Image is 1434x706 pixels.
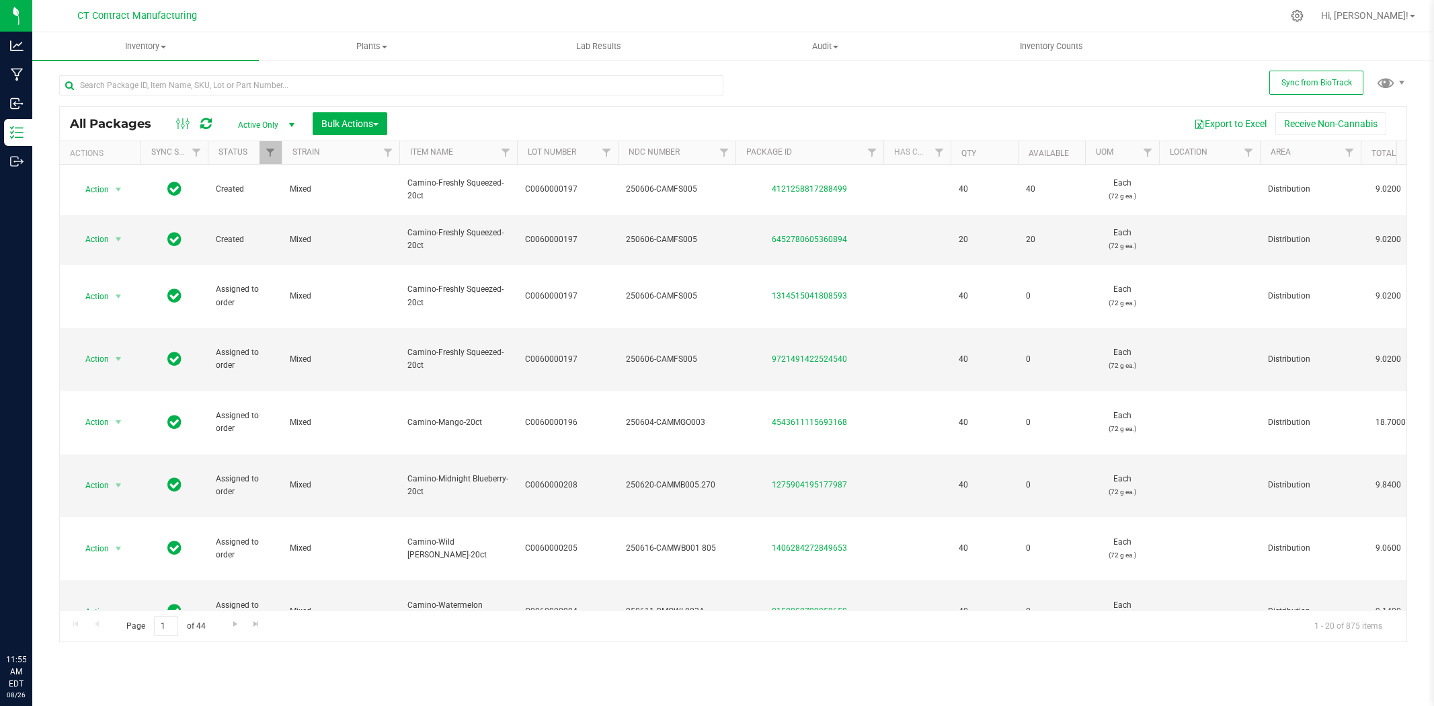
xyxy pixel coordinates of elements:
span: 20 [1026,233,1077,246]
span: Assigned to order [216,599,274,625]
span: 40 [959,479,1010,492]
a: Filter [928,141,951,164]
a: NDC Number [629,147,680,157]
span: 18.7000 [1369,413,1412,432]
span: 40 [959,183,1010,196]
span: Each [1093,227,1151,252]
span: 9.8400 [1369,475,1408,495]
span: Mixed [290,605,391,618]
span: Camino-Freshly Squeezed-20ct [407,283,509,309]
span: In Sync [167,413,182,432]
span: Camino-Mango-20ct [407,416,509,429]
span: In Sync [167,350,182,368]
span: 40 [1026,183,1077,196]
th: Has COA [883,141,951,165]
a: Total THC% [1371,149,1420,158]
span: 40 [959,605,1010,618]
a: 1406284272849653 [772,543,847,553]
span: Distribution [1268,233,1353,246]
span: 250606-CAMFS005 [626,183,727,196]
span: Assigned to order [216,473,274,498]
p: (72 g ea.) [1093,422,1151,435]
p: 11:55 AM EDT [6,654,26,690]
span: Action [73,180,110,199]
span: Mixed [290,416,391,429]
span: 250620-CAMMB005.270 [626,479,727,492]
span: 40 [959,542,1010,555]
inline-svg: Inventory [10,126,24,139]
a: Qty [961,149,976,158]
a: Filter [713,141,735,164]
p: 08/26 [6,690,26,700]
a: Sync Status [151,147,203,157]
span: Distribution [1268,605,1353,618]
span: Sync from BioTrack [1281,78,1352,87]
iframe: Resource center [13,598,54,639]
span: Assigned to order [216,536,274,561]
span: Distribution [1268,542,1353,555]
span: select [110,602,127,621]
span: Each [1093,409,1151,435]
button: Export to Excel [1185,112,1275,135]
span: 20 [959,233,1010,246]
span: 0 [1026,416,1077,429]
span: C0060000205 [525,542,610,555]
span: Action [73,476,110,495]
span: Each [1093,536,1151,561]
p: (72 g ea.) [1093,485,1151,498]
span: In Sync [167,602,182,621]
span: Camino-Midnight Blueberry-20ct [407,473,509,498]
span: Action [73,287,110,306]
a: Strain [292,147,320,157]
span: 9.0200 [1369,286,1408,306]
span: 0 [1026,479,1077,492]
span: C0060000197 [525,183,610,196]
a: 1275904195177987 [772,480,847,489]
p: (72 g ea.) [1093,359,1151,372]
span: Camino-Freshly Squeezed-20ct [407,177,509,202]
a: Lot Number [528,147,576,157]
span: 0 [1026,290,1077,303]
span: Action [73,539,110,558]
span: 0 [1026,605,1077,618]
button: Sync from BioTrack [1269,71,1363,95]
span: Distribution [1268,290,1353,303]
span: Distribution [1268,479,1353,492]
span: Mixed [290,233,391,246]
span: select [110,476,127,495]
span: In Sync [167,180,182,198]
span: In Sync [167,286,182,305]
a: Area [1271,147,1291,157]
span: Plants [260,40,485,52]
span: Assigned to order [216,409,274,435]
span: Distribution [1268,183,1353,196]
span: Each [1093,346,1151,372]
a: Available [1029,149,1069,158]
a: Inventory Counts [939,32,1165,61]
button: Receive Non-Cannabis [1275,112,1386,135]
span: C0060000204 [525,605,610,618]
input: Search Package ID, Item Name, SKU, Lot or Part Number... [59,75,723,95]
button: Bulk Actions [313,112,387,135]
a: Filter [186,141,208,164]
span: Distribution [1268,353,1353,366]
span: CT Contract Manufacturing [77,10,197,22]
span: Bulk Actions [321,118,379,129]
span: In Sync [167,539,182,557]
div: Actions [70,149,135,158]
span: Action [73,602,110,621]
span: Inventory [32,40,259,52]
span: select [110,539,127,558]
p: (72 g ea.) [1093,190,1151,202]
span: Each [1093,473,1151,498]
span: Each [1093,177,1151,202]
span: 250606-CAMFS005 [626,290,727,303]
span: Each [1093,599,1151,625]
a: 6452780605360894 [772,235,847,244]
a: Filter [1137,141,1159,164]
a: UOM [1096,147,1113,157]
span: C0060000208 [525,479,610,492]
span: Hi, [PERSON_NAME]! [1321,10,1408,21]
span: Mixed [290,183,391,196]
span: 9.1400 [1369,602,1408,621]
